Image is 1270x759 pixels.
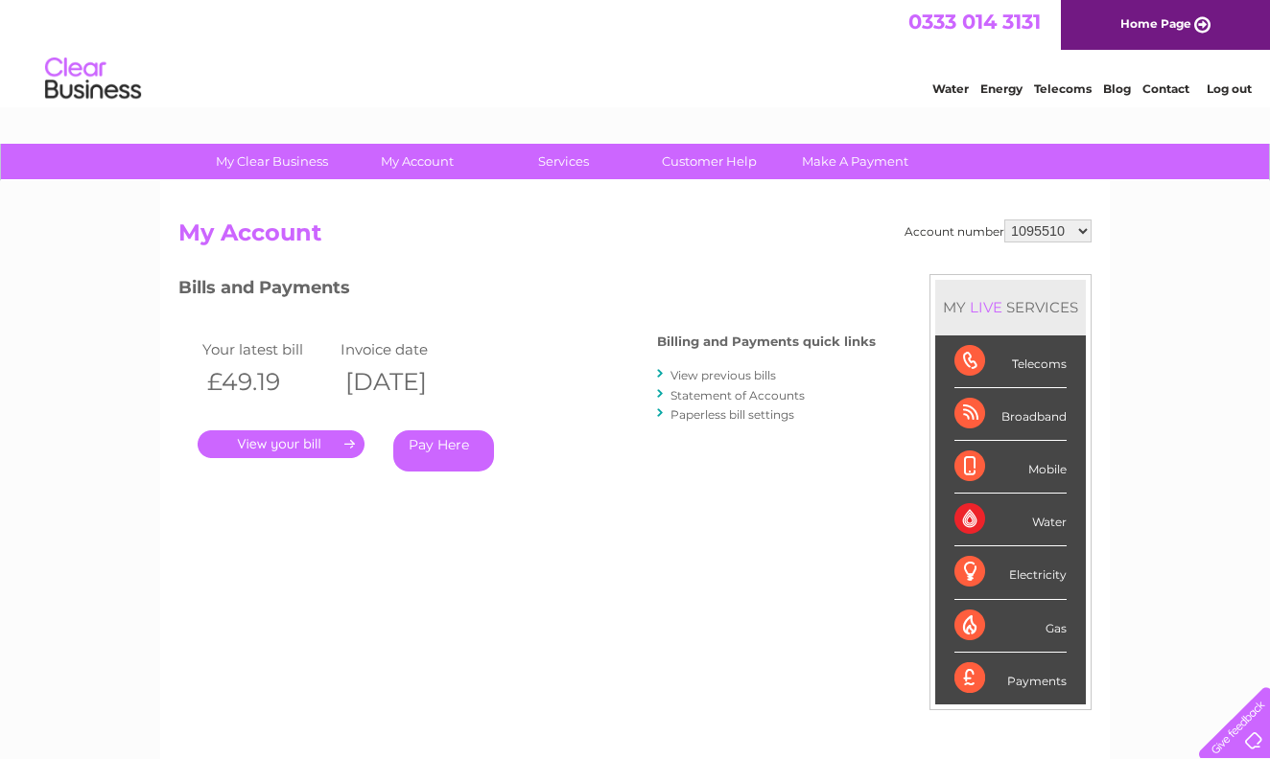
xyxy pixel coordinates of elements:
[954,494,1067,546] div: Water
[776,144,934,179] a: Make A Payment
[44,50,142,108] img: logo.png
[980,81,1023,96] a: Energy
[393,430,494,471] a: Pay Here
[1034,81,1092,96] a: Telecoms
[954,388,1067,441] div: Broadband
[908,10,1041,34] a: 0333 014 3131
[198,336,336,362] td: Your latest bill
[1207,81,1252,96] a: Log out
[670,407,794,422] a: Paperless bill settings
[932,81,969,96] a: Water
[670,388,805,402] a: Statement of Accounts
[966,298,1006,316] div: LIVE
[198,430,365,458] a: .
[484,144,643,179] a: Services
[198,362,336,402] th: £49.19
[935,280,1086,334] div: MY SERVICES
[630,144,788,179] a: Customer Help
[336,362,474,402] th: [DATE]
[178,274,876,308] h3: Bills and Payments
[905,219,1092,242] div: Account number
[178,219,1092,256] h2: My Account
[954,546,1067,599] div: Electricity
[954,653,1067,704] div: Payments
[954,441,1067,494] div: Mobile
[1103,81,1131,96] a: Blog
[657,334,876,349] h4: Billing and Payments quick links
[339,144,497,179] a: My Account
[954,600,1067,653] div: Gas
[183,11,1090,93] div: Clear Business is a trading name of Verastar Limited (registered in [GEOGRAPHIC_DATA] No. 3667643...
[1142,81,1189,96] a: Contact
[193,144,351,179] a: My Clear Business
[670,368,776,382] a: View previous bills
[336,336,474,362] td: Invoice date
[954,335,1067,388] div: Telecoms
